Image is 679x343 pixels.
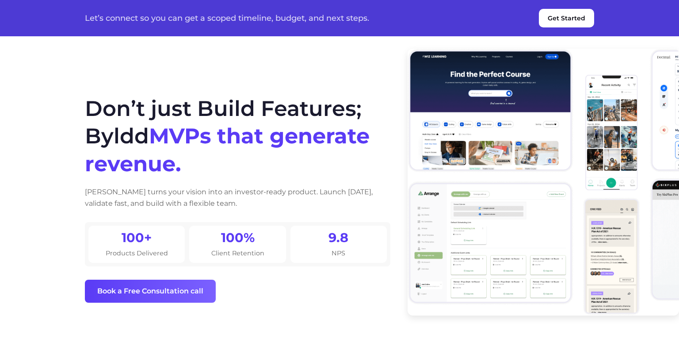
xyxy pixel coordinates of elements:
button: Get Started [539,9,594,27]
p: Let’s connect so you can get a scoped timeline, budget, and next steps. [85,14,369,23]
h1: Don’t just Build Features; Byldd [85,95,390,177]
h2: 100+ [122,230,152,245]
p: [PERSON_NAME] turns your vision into an investor-ready product. Launch [DATE], validate fast, and... [85,186,390,209]
p: Client Retention [211,248,264,258]
button: Book a Free Consultation call [85,280,216,303]
p: Products Delivered [106,248,168,258]
h2: 9.8 [328,230,348,245]
span: MVPs that generate revenue. [85,123,370,176]
p: NPS [332,248,345,258]
h2: 100% [221,230,255,245]
img: App Preview [408,49,679,316]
